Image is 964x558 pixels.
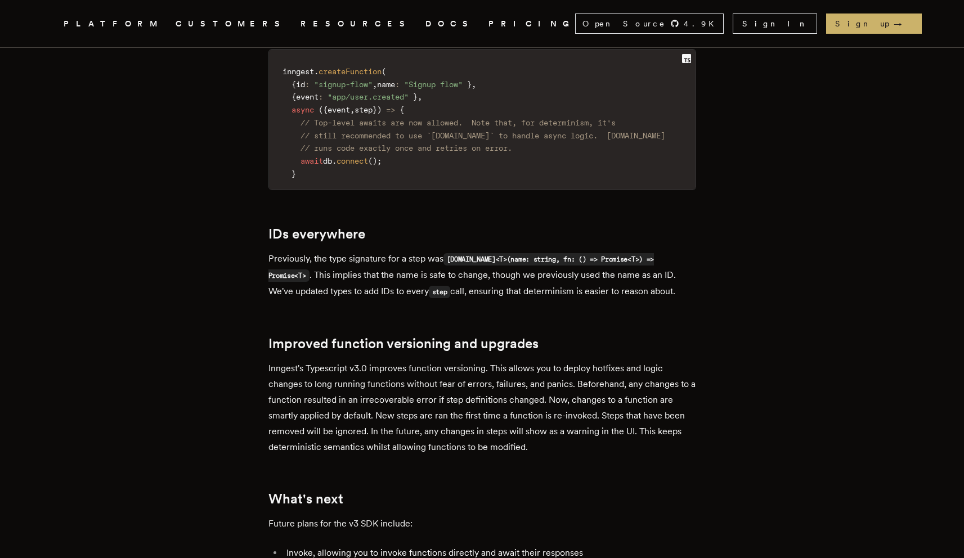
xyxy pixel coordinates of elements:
[314,67,319,76] span: .
[582,18,666,29] span: Open Source
[425,17,475,31] a: DOCS
[268,336,696,352] h2: Improved function versioning and upgrades
[684,18,721,29] span: 4.9 K
[386,105,395,114] span: =>
[268,253,654,282] code: [DOMAIN_NAME]<T>(name: string, fn: () => Promise<T>) => Promise<T>
[395,80,400,89] span: :
[296,80,305,89] span: id
[64,17,162,31] button: PLATFORM
[377,80,395,89] span: name
[292,92,296,101] span: {
[733,13,817,34] a: Sign In
[377,105,382,114] span: )
[467,80,472,89] span: }
[323,156,332,165] span: db
[418,92,422,101] span: ,
[350,105,355,114] span: ,
[400,105,404,114] span: {
[301,143,512,152] span: // runs code exactly once and retries on error.
[268,226,696,242] h2: IDs everywhere
[319,105,323,114] span: (
[314,80,373,89] span: "signup-flow"
[283,67,314,76] span: inngest
[292,105,314,114] span: async
[413,92,418,101] span: }
[292,169,296,178] span: }
[429,286,451,298] code: step
[268,516,696,532] p: Future plans for the v3 SDK include:
[373,105,377,114] span: }
[301,131,665,140] span: // still recommended to use `[DOMAIN_NAME]` to handle async logic. [DOMAIN_NAME]
[328,92,409,101] span: "app/user.created"
[301,118,616,127] span: // Top-level awaits are now allowed. Note that, for determinism, it's
[488,17,575,31] a: PRICING
[373,80,377,89] span: ,
[355,105,373,114] span: step
[377,156,382,165] span: ;
[337,156,368,165] span: connect
[319,92,323,101] span: :
[404,80,463,89] span: "Signup flow"
[296,92,319,101] span: event
[368,156,373,165] span: (
[292,80,296,89] span: {
[268,251,696,300] p: Previously, the type signature for a step was . This implies that the name is safe to change, tho...
[176,17,287,31] a: CUSTOMERS
[894,18,913,29] span: →
[826,13,922,34] a: Sign up
[319,67,382,76] span: createFunction
[301,17,412,31] button: RESOURCES
[332,156,337,165] span: .
[373,156,377,165] span: )
[323,105,328,114] span: {
[382,67,386,76] span: (
[472,80,476,89] span: ,
[268,361,696,455] p: Inngest's Typescript v3.0 improves function versioning. This allows you to deploy hotfixes and lo...
[328,105,350,114] span: event
[268,491,696,507] h2: What's next
[301,156,323,165] span: await
[305,80,310,89] span: :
